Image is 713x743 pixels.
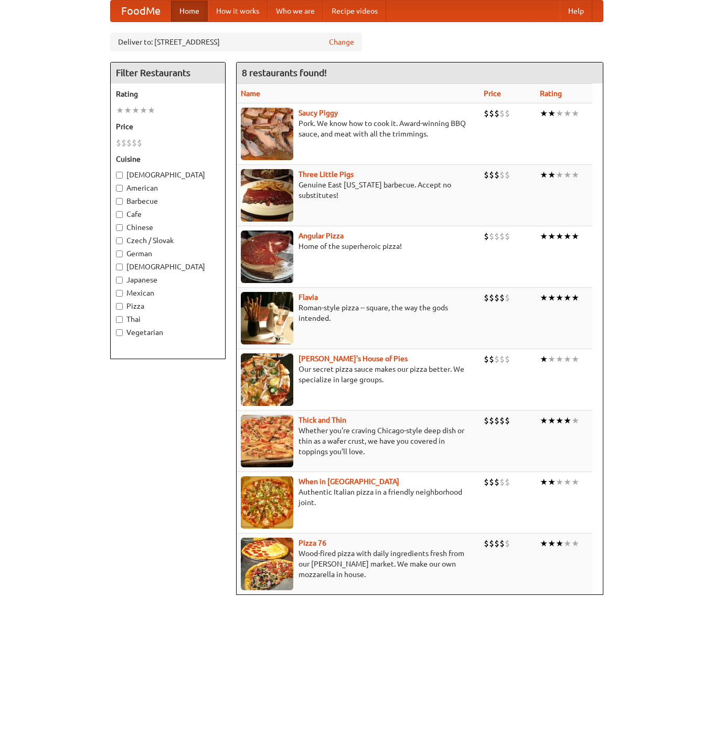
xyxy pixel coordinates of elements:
[484,89,501,98] a: Price
[556,415,563,426] li: ★
[116,183,220,193] label: American
[116,275,220,285] label: Japanese
[563,476,571,488] li: ★
[299,477,399,486] a: When in [GEOGRAPHIC_DATA]
[116,209,220,219] label: Cafe
[111,62,225,83] h4: Filter Restaurants
[116,329,123,336] input: Vegetarian
[116,211,123,218] input: Cafe
[132,137,137,149] li: $
[571,108,579,119] li: ★
[116,301,220,311] label: Pizza
[494,415,499,426] li: $
[323,1,386,22] a: Recipe videos
[116,198,123,205] input: Barbecue
[116,224,123,231] input: Chinese
[241,118,476,139] p: Pork. We know how to cook it. Award-winning BBQ sauce, and meat with all the trimmings.
[548,292,556,304] li: ★
[494,108,499,119] li: $
[489,231,494,242] li: $
[540,231,548,242] li: ★
[505,476,510,488] li: $
[208,1,268,22] a: How it works
[299,109,338,117] a: Saucy Piggy
[489,538,494,549] li: $
[484,538,489,549] li: $
[560,1,592,22] a: Help
[540,89,562,98] a: Rating
[484,169,489,181] li: $
[132,104,140,116] li: ★
[540,353,548,365] li: ★
[116,196,220,206] label: Barbecue
[571,292,579,304] li: ★
[116,250,123,257] input: German
[299,170,354,179] a: Three Little Pigs
[571,538,579,549] li: ★
[299,416,346,424] a: Thick and Thin
[116,154,220,164] h5: Cuisine
[484,353,489,365] li: $
[116,89,220,99] h5: Rating
[548,476,556,488] li: ★
[556,538,563,549] li: ★
[126,137,132,149] li: $
[489,169,494,181] li: $
[563,231,571,242] li: ★
[268,1,323,22] a: Who we are
[241,108,293,160] img: saucy.jpg
[505,169,510,181] li: $
[241,231,293,283] img: angular.jpg
[484,108,489,119] li: $
[540,476,548,488] li: ★
[484,415,489,426] li: $
[484,292,489,304] li: $
[489,353,494,365] li: $
[241,548,476,580] p: Wood-fired pizza with daily ingredients fresh from our [PERSON_NAME] market. We make our own mozz...
[241,169,293,222] img: littlepigs.jpg
[116,137,121,149] li: $
[494,476,499,488] li: $
[121,137,126,149] li: $
[540,108,548,119] li: ★
[556,353,563,365] li: ★
[556,169,563,181] li: ★
[548,415,556,426] li: ★
[571,169,579,181] li: ★
[299,539,326,547] b: Pizza 76
[299,293,318,301] a: Flavia
[299,354,408,363] a: [PERSON_NAME]'s House of Pies
[499,538,505,549] li: $
[499,476,505,488] li: $
[147,104,155,116] li: ★
[548,353,556,365] li: ★
[571,353,579,365] li: ★
[489,108,494,119] li: $
[116,185,123,192] input: American
[563,169,571,181] li: ★
[563,292,571,304] li: ★
[124,104,132,116] li: ★
[499,169,505,181] li: $
[556,476,563,488] li: ★
[489,415,494,426] li: $
[116,222,220,233] label: Chinese
[571,231,579,242] li: ★
[571,415,579,426] li: ★
[116,327,220,338] label: Vegetarian
[241,415,293,467] img: thick.jpg
[556,292,563,304] li: ★
[505,538,510,549] li: $
[116,277,123,284] input: Japanese
[116,288,220,298] label: Mexican
[505,231,510,242] li: $
[171,1,208,22] a: Home
[116,303,123,310] input: Pizza
[299,232,344,240] a: Angular Pizza
[241,364,476,385] p: Our secret pizza sauce makes our pizza better. We specialize in large groups.
[540,169,548,181] li: ★
[499,292,505,304] li: $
